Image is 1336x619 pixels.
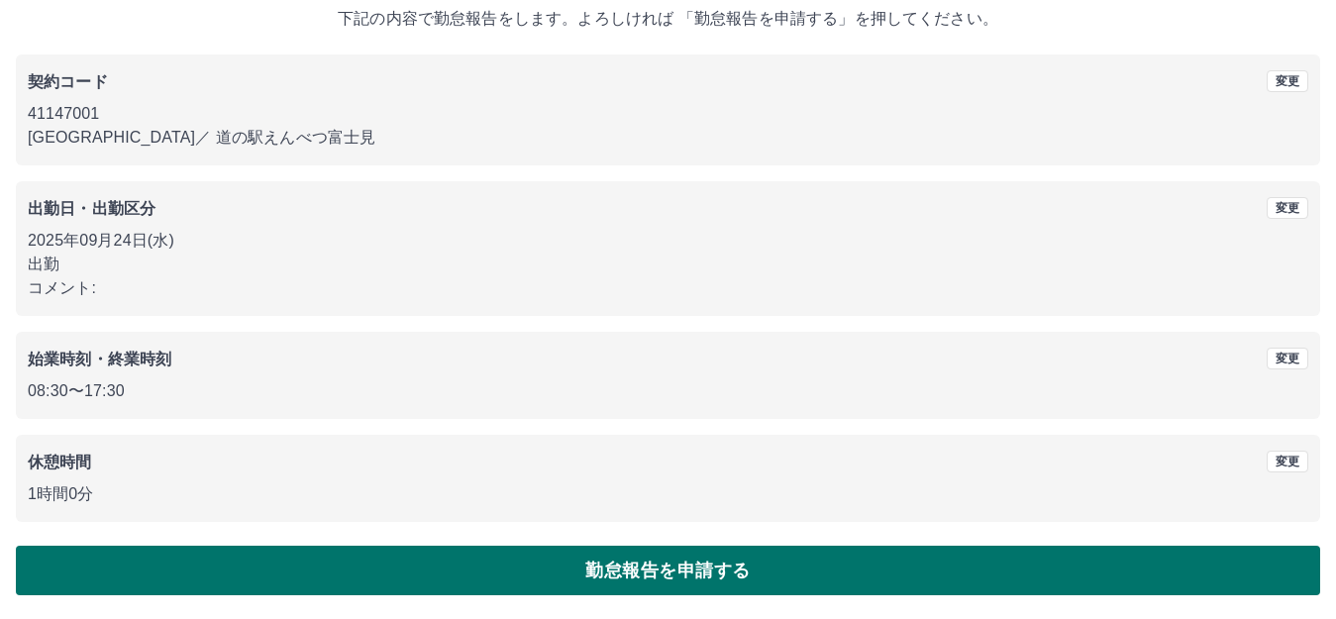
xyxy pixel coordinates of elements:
[28,351,171,367] b: 始業時刻・終業時刻
[16,546,1320,595] button: 勤怠報告を申請する
[28,482,1308,506] p: 1時間0分
[28,379,1308,403] p: 08:30 〜 17:30
[1267,451,1308,472] button: 変更
[1267,348,1308,369] button: 変更
[28,102,1308,126] p: 41147001
[28,126,1308,150] p: [GEOGRAPHIC_DATA] ／ 道の駅えんべつ富士見
[28,276,1308,300] p: コメント:
[28,73,108,90] b: 契約コード
[16,7,1320,31] p: 下記の内容で勤怠報告をします。よろしければ 「勤怠報告を申請する」を押してください。
[28,200,155,217] b: 出勤日・出勤区分
[28,454,92,470] b: 休憩時間
[28,253,1308,276] p: 出勤
[1267,197,1308,219] button: 変更
[28,229,1308,253] p: 2025年09月24日(水)
[1267,70,1308,92] button: 変更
